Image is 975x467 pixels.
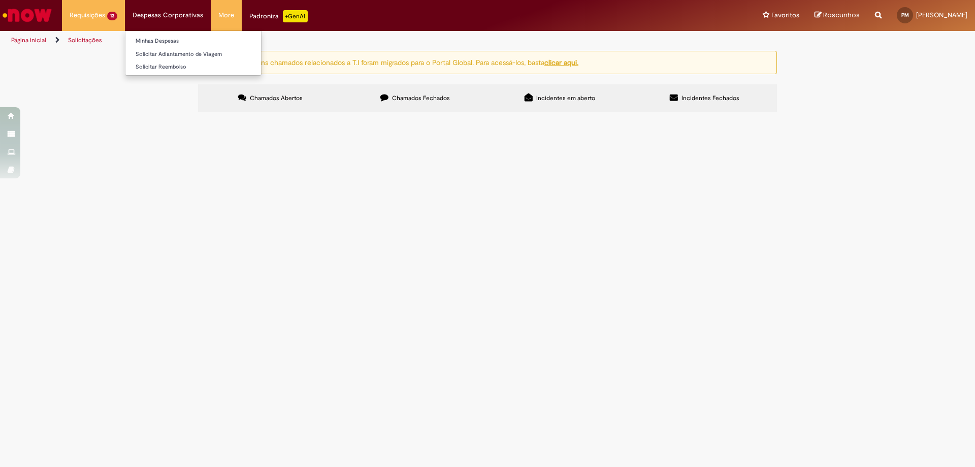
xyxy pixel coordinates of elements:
div: Padroniza [249,10,308,22]
span: Chamados Fechados [392,94,450,102]
p: +GenAi [283,10,308,22]
span: Incidentes Fechados [681,94,739,102]
span: [PERSON_NAME] [916,11,967,19]
span: Chamados Abertos [250,94,303,102]
ng-bind-html: Atenção: alguns chamados relacionados a T.I foram migrados para o Portal Global. Para acessá-los,... [218,57,578,67]
span: Despesas Corporativas [133,10,203,20]
ul: Despesas Corporativas [125,30,262,76]
span: 13 [107,12,117,20]
span: PM [901,12,909,18]
a: Solicitar Adiantamento de Viagem [125,49,261,60]
img: ServiceNow [1,5,53,25]
a: Página inicial [11,36,46,44]
span: More [218,10,234,20]
a: Rascunhos [815,11,860,20]
a: clicar aqui. [544,57,578,67]
ul: Trilhas de página [8,31,642,50]
a: Solicitar Reembolso [125,61,261,73]
span: Rascunhos [823,10,860,20]
a: Solicitações [68,36,102,44]
span: Requisições [70,10,105,20]
span: Incidentes em aberto [536,94,595,102]
span: Favoritos [771,10,799,20]
a: Minhas Despesas [125,36,261,47]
